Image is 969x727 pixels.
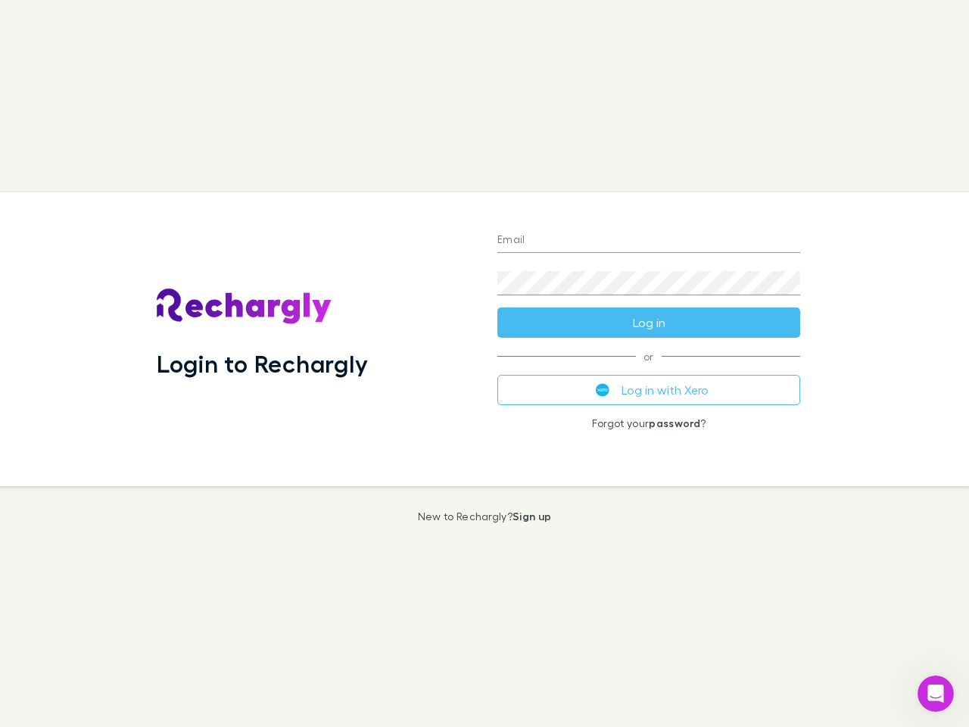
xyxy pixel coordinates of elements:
span: or [497,356,800,357]
a: password [649,417,700,429]
img: Xero's logo [596,383,609,397]
button: Log in with Xero [497,375,800,405]
p: New to Rechargly? [418,510,552,523]
h1: Login to Rechargly [157,349,368,378]
img: Rechargly's Logo [157,289,332,325]
a: Sign up [513,510,551,523]
p: Forgot your ? [497,417,800,429]
iframe: Intercom live chat [918,676,954,712]
button: Log in [497,307,800,338]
